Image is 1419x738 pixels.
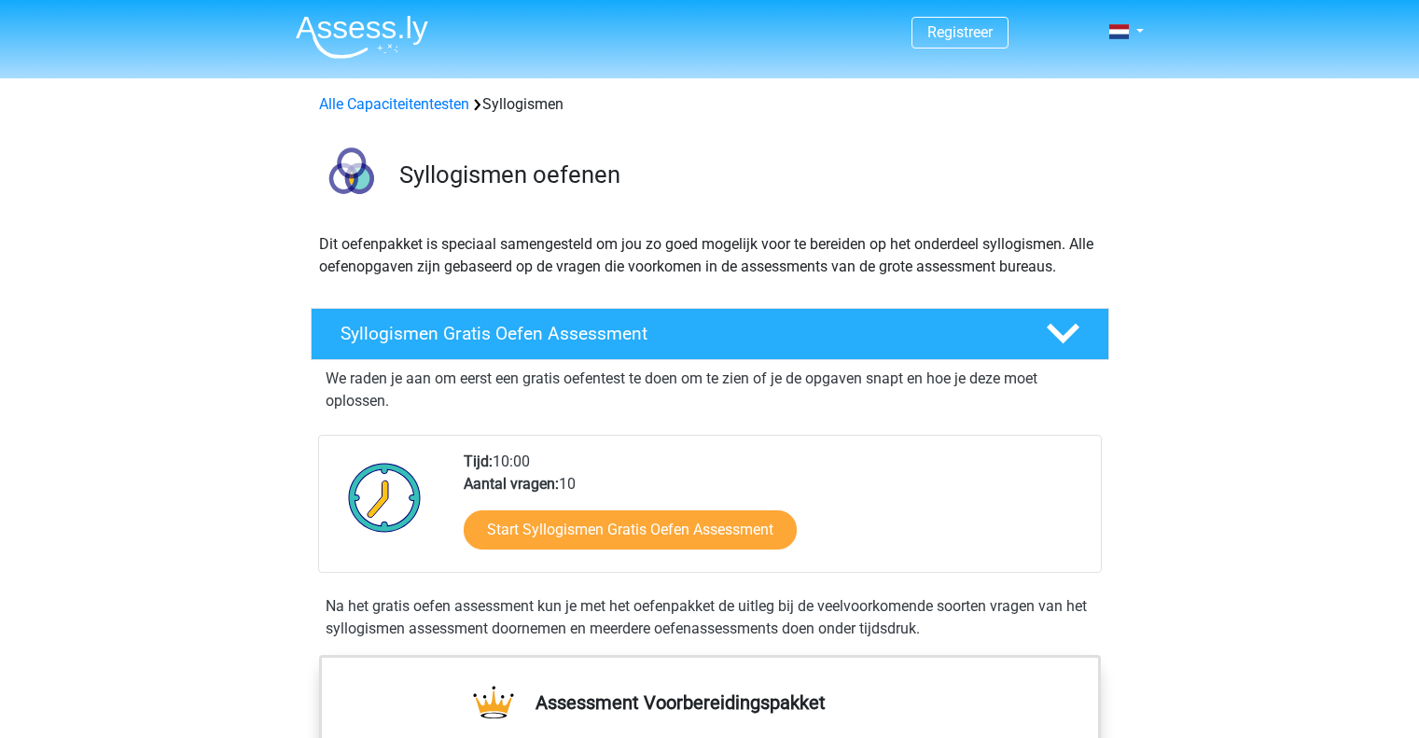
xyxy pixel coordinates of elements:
a: Syllogismen Gratis Oefen Assessment [303,308,1117,360]
img: Klok [338,451,432,544]
p: We raden je aan om eerst een gratis oefentest te doen om te zien of je de opgaven snapt en hoe je... [326,368,1094,412]
div: Syllogismen [312,93,1108,116]
h4: Syllogismen Gratis Oefen Assessment [341,323,1016,344]
a: Alle Capaciteitentesten [319,95,469,113]
p: Dit oefenpakket is speciaal samengesteld om jou zo goed mogelijk voor te bereiden op het onderdee... [319,233,1101,278]
a: Start Syllogismen Gratis Oefen Assessment [464,510,797,550]
div: Na het gratis oefen assessment kun je met het oefenpakket de uitleg bij de veelvoorkomende soorte... [318,595,1102,640]
b: Tijd: [464,453,493,470]
b: Aantal vragen: [464,475,559,493]
h3: Syllogismen oefenen [399,160,1094,189]
a: Registreer [927,23,993,41]
img: syllogismen [312,138,391,217]
img: Assessly [296,15,428,59]
div: 10:00 10 [450,451,1100,572]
